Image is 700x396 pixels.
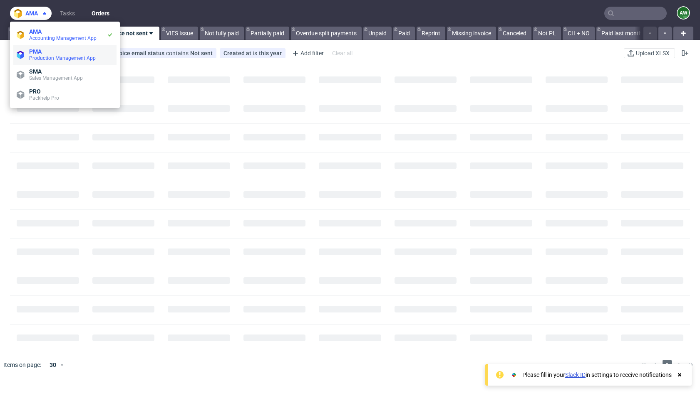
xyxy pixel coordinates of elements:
[13,85,117,105] a: PROPackhelp Pro
[565,371,586,378] a: Slack ID
[101,27,159,40] a: Invoice not sent
[29,55,96,61] span: Production Management App
[223,50,253,57] span: Created at
[289,47,325,60] div: Add filter
[447,27,496,40] a: Missing invoice
[29,68,42,75] span: SMA
[200,27,244,40] a: Not fully paid
[330,47,354,59] div: Clear all
[29,75,83,81] span: Sales Management App
[678,7,689,19] figcaption: AW
[45,359,60,371] div: 30
[87,7,114,20] a: Orders
[510,371,518,379] img: Slack
[161,27,198,40] a: VIES Issue
[246,27,289,40] a: Partially paid
[259,50,282,57] div: this year
[522,371,672,379] div: Please fill in your in settings to receive notifications
[10,7,52,20] button: ama
[417,27,445,40] a: Reprint
[111,50,166,57] span: Invoice email status
[498,27,531,40] a: Canceled
[25,10,38,16] span: ama
[3,361,41,369] span: Items on page:
[624,48,675,58] button: Upload XLSX
[596,27,647,40] a: Paid last month
[13,45,117,65] a: PMAProduction Management App
[29,35,97,41] span: Accounting Management App
[663,360,672,370] span: 1
[166,50,190,57] span: contains
[393,27,415,40] a: Paid
[291,27,362,40] a: Overdue split payments
[8,27,25,40] a: All
[363,27,392,40] a: Unpaid
[14,9,25,18] img: logo
[29,48,42,55] span: PMA
[55,7,80,20] a: Tasks
[533,27,561,40] a: Not PL
[190,50,213,57] div: Not sent
[13,65,117,85] a: SMASales Management App
[29,28,42,35] span: AMA
[563,27,595,40] a: CH + NO
[29,95,59,101] span: Packhelp Pro
[29,88,41,95] span: PRO
[253,50,259,57] span: is
[634,50,671,56] span: Upload XLSX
